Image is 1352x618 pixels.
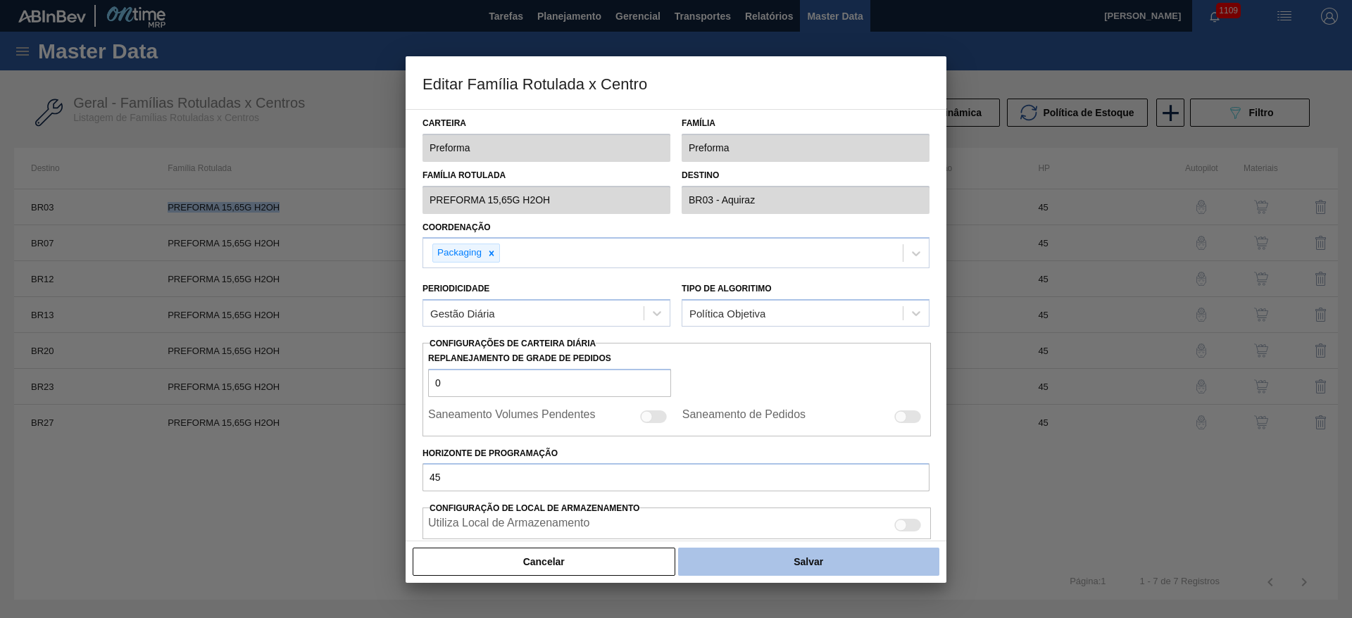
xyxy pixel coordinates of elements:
[430,308,495,320] div: Gestão Diária
[423,284,489,294] label: Periodicidade
[423,113,670,134] label: Carteira
[423,443,930,464] label: Horizonte de Programação
[682,113,930,134] label: Família
[423,222,491,232] label: Coordenação
[413,548,675,576] button: Cancelar
[430,503,639,513] span: Configuração de Local de Armazenamento
[428,408,596,425] label: Saneamento Volumes Pendentes
[428,517,589,534] label: Quando ativada, o sistema irá exibir os estoques de diferentes locais de armazenamento.
[682,284,772,294] label: Tipo de Algoritimo
[430,339,596,348] span: Configurações de Carteira Diária
[428,348,671,369] label: Replanejamento de Grade de Pedidos
[406,56,946,110] h3: Editar Família Rotulada x Centro
[433,244,484,262] div: Packaging
[423,165,670,186] label: Família Rotulada
[678,548,939,576] button: Salvar
[689,308,765,320] div: Política Objetiva
[682,408,806,425] label: Saneamento de Pedidos
[682,165,930,186] label: Destino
